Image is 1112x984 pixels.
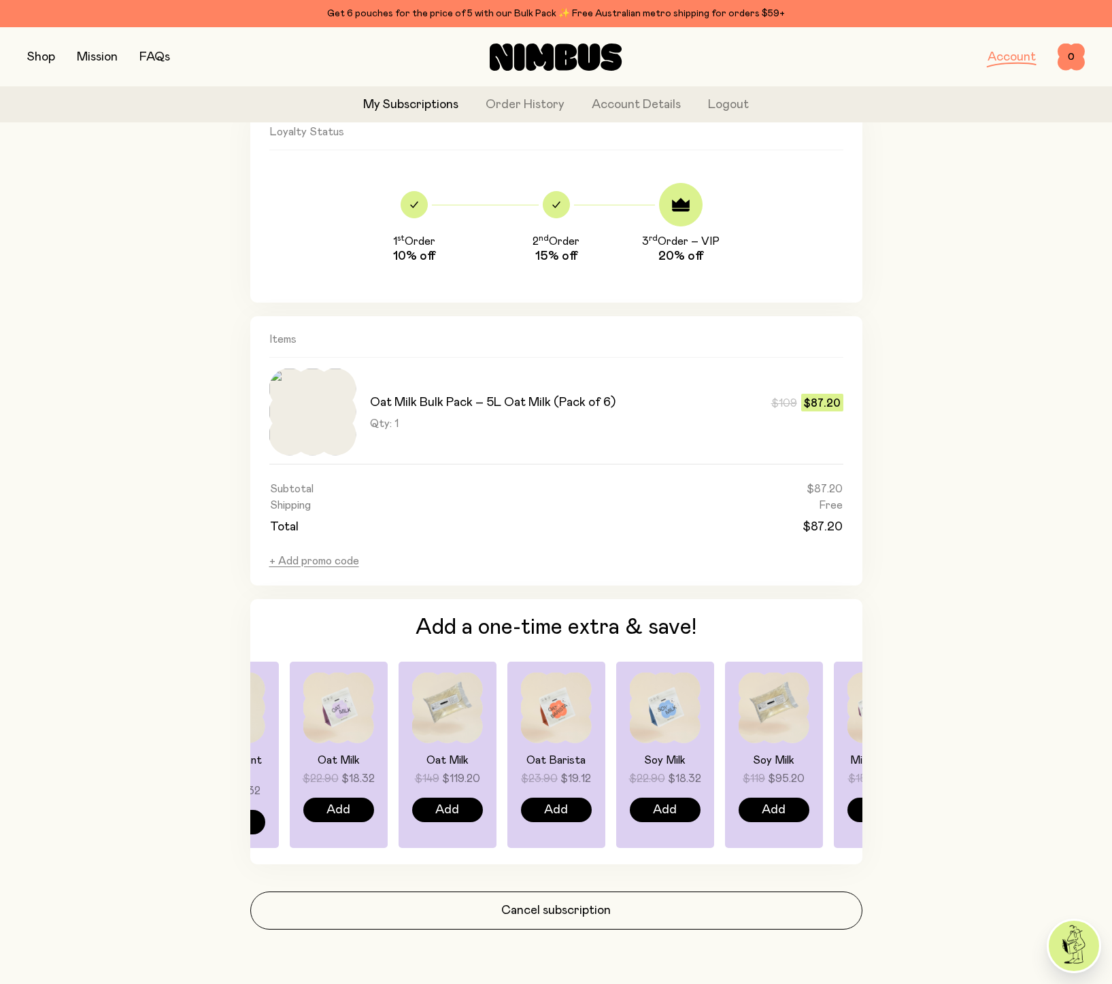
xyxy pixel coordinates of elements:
[1049,921,1099,971] img: agent
[269,369,356,456] img: Nimbus_OatMilk_Pouch_1_ed1d4d92-235b-4774-9d9d-257475966f96_large.jpg
[847,754,918,766] h4: Mini Pouches
[397,234,405,242] sup: st
[486,96,565,114] a: Order History
[1058,44,1085,71] button: 0
[442,770,480,787] span: $119.20
[567,513,843,537] td: $87.20
[592,96,681,114] a: Account Details
[521,754,592,766] h4: Oat Barista
[269,333,843,358] h2: Items
[269,497,568,513] td: Shipping
[303,754,374,766] h4: Oat Milk
[139,51,170,63] a: FAQs
[801,394,843,411] span: $87.20
[415,770,439,787] span: $149
[269,125,843,150] h2: Loyalty Status
[269,615,843,640] h3: Add a one-time extra & save!
[412,798,483,822] button: Add
[370,417,399,430] span: Qty: 1
[269,554,359,568] button: + Add promo code
[535,248,577,265] span: 15% off
[762,800,786,819] span: Add
[363,96,458,114] a: My Subscriptions
[521,770,558,787] span: $23.90
[326,800,350,819] span: Add
[27,5,1085,22] div: Get 6 pouches for the price of 5 with our Bulk Pack ✨ Free Australian metro shipping for orders $59+
[341,770,375,787] span: $18.32
[269,513,568,537] td: Total
[393,235,435,248] h3: 1 Order
[412,754,483,766] h4: Oat Milk
[642,235,720,248] h3: 3 Order – VIP
[533,235,579,248] h3: 2 Order
[560,770,591,787] span: $19.12
[435,800,459,819] span: Add
[393,248,435,265] span: 10% off
[739,798,809,822] button: Add
[250,892,862,930] button: Cancel subscription
[743,770,765,787] span: $119
[658,248,703,265] span: 20% off
[269,481,568,497] td: Subtotal
[303,798,374,822] button: Add
[630,754,701,766] h4: Soy Milk
[370,394,616,411] h3: Oat Milk Bulk Pack – 5L Oat Milk (Pack of 6)
[544,800,568,819] span: Add
[708,96,749,114] button: Logout
[848,770,883,787] span: $15.90
[768,770,805,787] span: $95.20
[539,234,549,242] sup: nd
[303,770,339,787] span: $22.90
[521,798,592,822] button: Add
[649,234,658,242] sup: rd
[988,51,1036,63] a: Account
[567,497,843,513] td: Free
[630,798,701,822] button: Add
[77,51,118,63] a: Mission
[653,800,677,819] span: Add
[668,770,701,787] span: $18.32
[771,395,797,411] span: $109
[739,754,809,766] h4: Soy Milk
[629,770,665,787] span: $22.90
[567,481,843,497] td: $87.20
